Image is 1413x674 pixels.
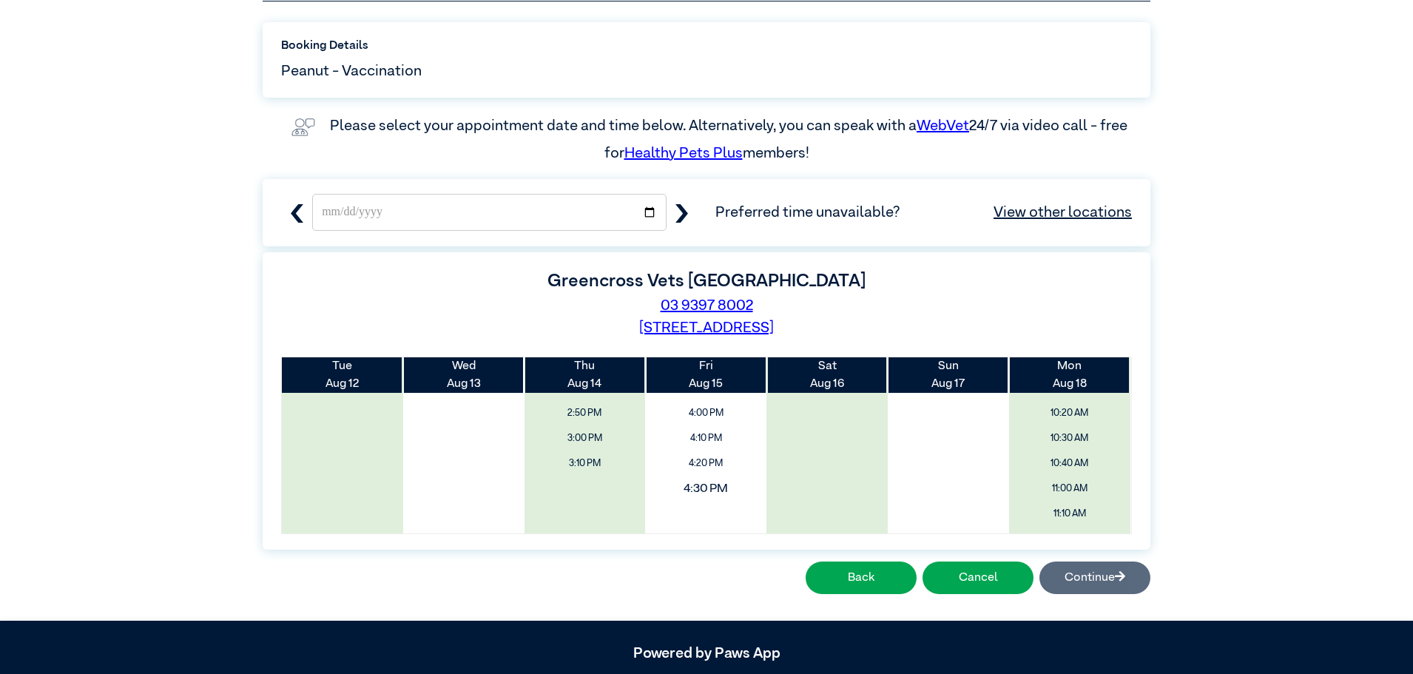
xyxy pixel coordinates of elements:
[530,453,641,474] span: 3:10 PM
[330,118,1130,160] label: Please select your appointment date and time below. Alternatively, you can speak with a 24/7 via ...
[281,37,1132,55] label: Booking Details
[1014,503,1125,525] span: 11:10 AM
[650,428,761,449] span: 4:10 PM
[715,201,1132,223] span: Preferred time unavailable?
[282,357,403,393] th: Aug 12
[281,60,422,82] span: Peanut - Vaccination
[994,201,1132,223] a: View other locations
[888,357,1009,393] th: Aug 17
[1014,529,1125,550] span: 11:20 AM
[1009,357,1130,393] th: Aug 18
[263,644,1150,662] h5: Powered by Paws App
[639,320,774,335] a: [STREET_ADDRESS]
[917,118,969,133] a: WebVet
[624,146,743,161] a: Healthy Pets Plus
[1014,428,1125,449] span: 10:30 AM
[766,357,888,393] th: Aug 16
[806,562,917,594] button: Back
[650,402,761,424] span: 4:00 PM
[1014,402,1125,424] span: 10:20 AM
[530,428,641,449] span: 3:00 PM
[525,357,646,393] th: Aug 14
[645,357,766,393] th: Aug 15
[634,475,778,503] span: 4:30 PM
[650,453,761,474] span: 4:20 PM
[1014,453,1125,474] span: 10:40 AM
[530,402,641,424] span: 2:50 PM
[286,112,321,142] img: vet
[661,298,753,313] a: 03 9397 8002
[403,357,525,393] th: Aug 13
[547,272,866,290] label: Greencross Vets [GEOGRAPHIC_DATA]
[923,562,1033,594] button: Cancel
[1014,478,1125,499] span: 11:00 AM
